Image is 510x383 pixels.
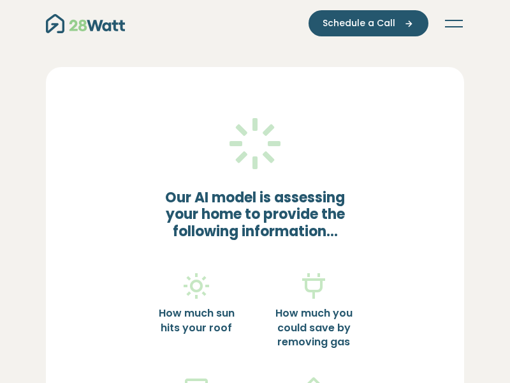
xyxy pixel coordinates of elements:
span: Schedule a Call [323,17,395,30]
img: 28Watt [46,14,125,33]
nav: Main navigation [46,10,464,36]
button: Toggle navigation [444,17,464,30]
h6: How much you could save by removing gas [265,306,362,349]
h3: Our AI model is assessing your home to provide the following information... [148,190,362,240]
button: Schedule a Call [309,10,428,36]
h6: How much sun hits your roof [148,306,245,335]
